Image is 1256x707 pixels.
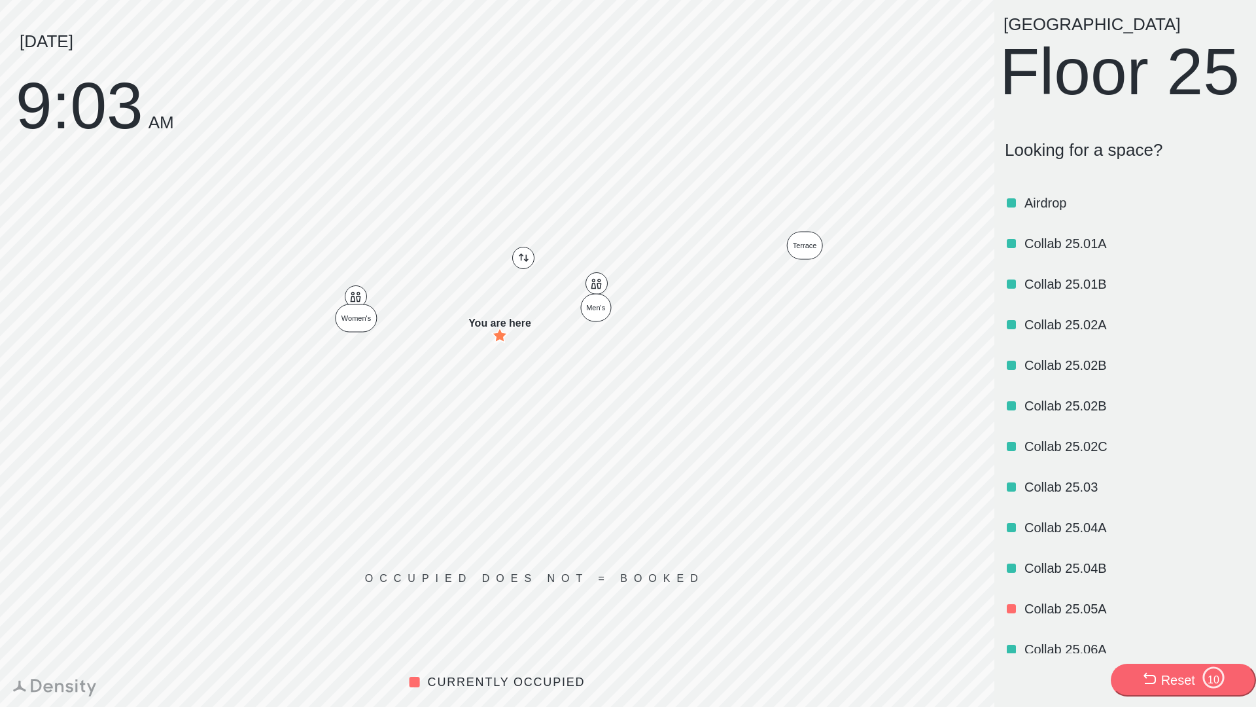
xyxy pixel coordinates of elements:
p: Collab 25.06A [1024,640,1243,659]
p: Collab 25.05A [1024,600,1243,618]
div: Reset [1161,671,1195,689]
p: Airdrop [1024,194,1243,212]
p: Collab 25.01B [1024,275,1243,293]
button: Reset10 [1111,664,1256,697]
p: Looking for a space? [1005,140,1246,160]
p: Collab 25.04A [1024,518,1243,537]
p: Collab 25.01A [1024,234,1243,253]
p: Collab 25.02C [1024,437,1243,456]
p: Collab 25.03 [1024,478,1243,496]
p: Collab 25.04B [1024,559,1243,577]
p: Collab 25.02A [1024,316,1243,334]
div: 10 [1202,674,1225,686]
p: Collab 25.02B [1024,397,1243,415]
p: Collab 25.02B [1024,356,1243,374]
